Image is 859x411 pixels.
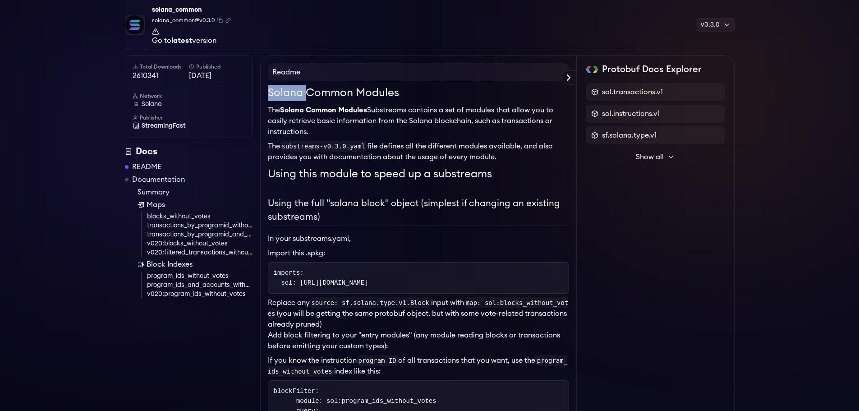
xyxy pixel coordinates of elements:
h1: Solana Common Modules [268,85,569,101]
h2: Protobuf Docs Explorer [602,63,702,76]
p: The file defines all the different modules available, and also provides you with documentation ab... [268,141,569,162]
span: sol.transactions.v1 [602,87,663,97]
img: Map icon [138,201,145,208]
code: source: sf.solana.type.v1.Block [310,297,431,308]
a: transactions_by_programid_without_votes [147,221,253,230]
a: Summary [138,187,253,198]
h1: Using this module to speed up a substreams [268,166,569,182]
span: StreamingFast [142,121,186,130]
button: Copy package name and version [217,18,223,23]
a: README [132,162,161,172]
a: v020:program_ids_without_votes [147,290,253,299]
span: [DATE] [189,70,245,81]
p: Replace any input with (you will be getting the same protobuf object, but with some vote-related ... [268,297,569,330]
code: program_ids_without_votes [268,355,568,377]
a: transactions_by_programid_and_account_without_votes [147,230,253,239]
img: Package Logo [125,15,144,34]
strong: latest [171,37,192,44]
button: Copy .spkg link to clipboard [225,18,231,23]
h6: Network [133,92,245,100]
li: Import this .spkg: [268,248,569,259]
h6: Total Downloads [133,63,189,70]
strong: Solana Common Modules [280,106,367,114]
a: Go tolatestversion [152,28,231,44]
code: imports: sol: [URL][DOMAIN_NAME] [274,269,368,286]
h4: Readme [268,63,569,81]
h6: Publisher [133,114,245,121]
a: Block Indexes [138,259,253,270]
a: blocks_without_votes [147,212,253,221]
span: Show all [636,152,664,162]
span: solana [142,100,162,109]
a: program_ids_and_accounts_without_votes [147,281,253,290]
img: solana [133,101,140,108]
div: solana_common [152,4,231,16]
span: sf.solana.type.v1 [602,130,657,141]
div: Docs [125,145,253,158]
p: In your substreams.yaml, [268,233,569,244]
code: map: sol:blocks_without_votes [268,297,569,319]
span: sol.instructions.v1 [602,108,660,119]
h6: Published [189,63,245,70]
a: solana [133,100,245,109]
a: v020:blocks_without_votes [147,239,253,248]
img: Protobuf [586,66,599,73]
a: Documentation [132,174,185,185]
p: If you know the instruction of all transactions that you want, use the index like this: [268,355,569,377]
a: StreamingFast [133,121,245,130]
a: Maps [138,199,253,210]
img: Block Index icon [138,261,145,268]
h2: Using the full "solana block" object (simplest if changing an existing substreams) [268,197,569,226]
code: substreams-v0.3.0.yaml [280,141,367,152]
a: program_ids_without_votes [147,272,253,281]
a: v020:filtered_transactions_without_votes [147,248,253,257]
p: Add block filtering to your "entry modules" (any module reading blocks or transactions before emi... [268,330,569,351]
span: solana_common@v0.3.0 [152,16,215,24]
p: The Substreams contains a set of modules that allow you to easily retrieve basic information from... [268,105,569,137]
span: 2610341 [133,70,189,81]
button: Show all [586,148,725,166]
div: v0.3.0 [697,18,735,32]
code: program ID [357,355,398,366]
